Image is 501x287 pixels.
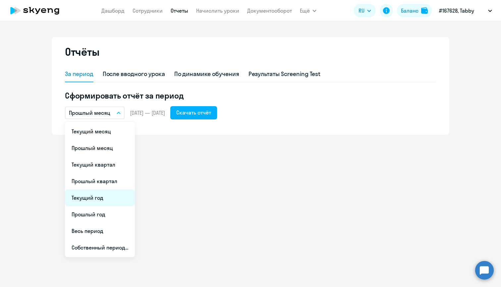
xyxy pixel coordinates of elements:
[439,7,474,15] p: #167628, Tabby
[436,3,495,19] button: #167628, Tabby
[249,70,321,78] div: Результаты Screening Test
[103,70,165,78] div: После вводного урока
[421,7,428,14] img: balance
[65,107,125,119] button: Прошлый месяц
[196,7,239,14] a: Начислить уроки
[176,108,211,116] div: Скачать отчёт
[397,4,432,17] button: Балансbalance
[300,4,316,17] button: Ещё
[354,4,376,17] button: RU
[171,7,188,14] a: Отчеты
[65,122,135,257] ul: Ещё
[65,90,436,101] h5: Сформировать отчёт за период
[401,7,418,15] div: Баланс
[130,109,165,116] span: [DATE] — [DATE]
[69,109,110,117] p: Прошлый месяц
[65,70,93,78] div: За период
[247,7,292,14] a: Документооборот
[300,7,310,15] span: Ещё
[65,45,99,58] h2: Отчёты
[133,7,163,14] a: Сотрудники
[359,7,364,15] span: RU
[170,106,217,119] button: Скачать отчёт
[174,70,239,78] div: По динамике обучения
[101,7,125,14] a: Дашборд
